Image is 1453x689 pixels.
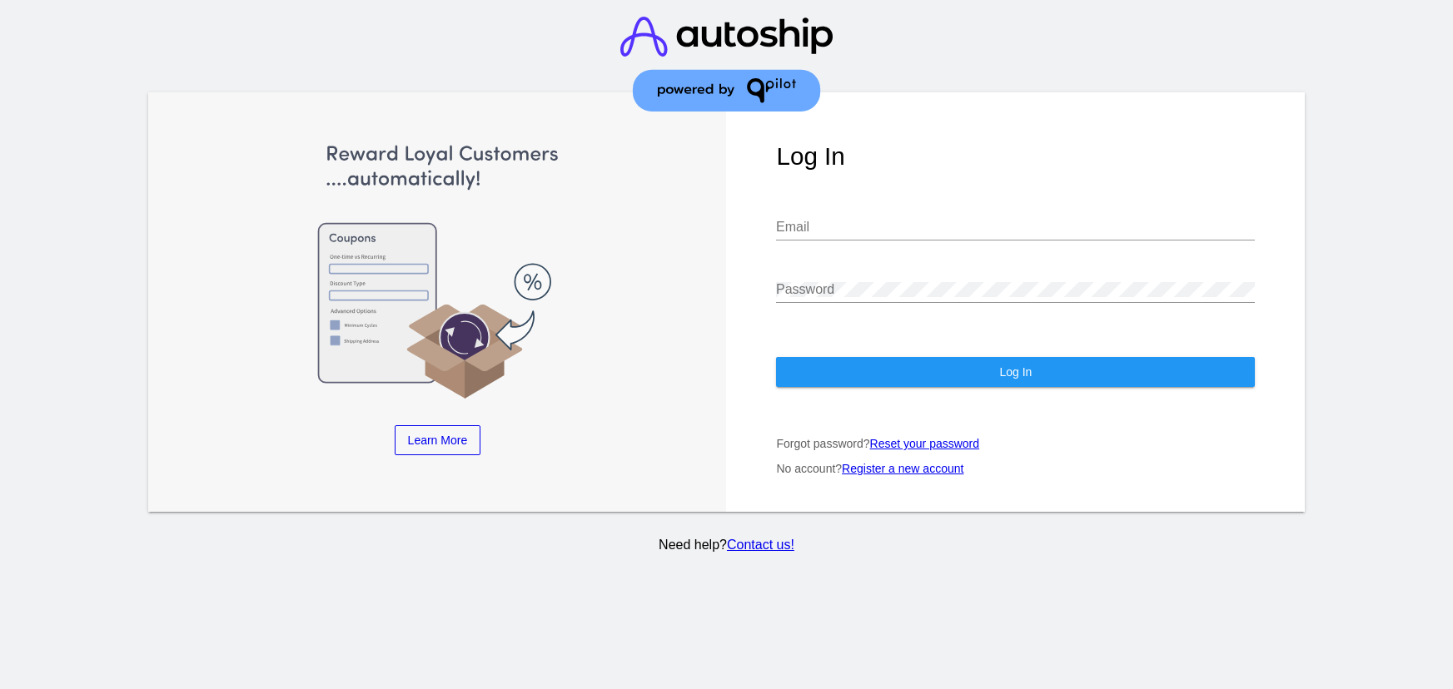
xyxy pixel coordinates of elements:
[776,220,1255,235] input: Email
[408,434,468,447] span: Learn More
[145,538,1308,553] p: Need help?
[776,357,1255,387] button: Log In
[776,462,1255,475] p: No account?
[776,437,1255,450] p: Forgot password?
[999,365,1032,379] span: Log In
[727,538,794,552] a: Contact us!
[870,437,980,450] a: Reset your password
[395,425,481,455] a: Learn More
[776,142,1255,171] h1: Log In
[842,462,963,475] a: Register a new account
[198,142,677,401] img: Apply Coupons Automatically to Scheduled Orders with QPilot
